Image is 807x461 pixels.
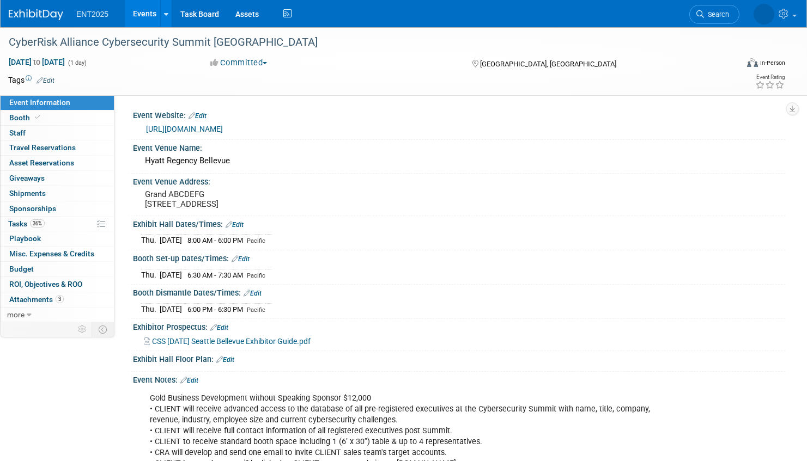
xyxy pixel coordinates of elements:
[747,58,758,67] img: Format-Inperson.png
[9,158,74,167] span: Asset Reservations
[760,59,785,67] div: In-Person
[1,95,114,110] a: Event Information
[133,372,785,386] div: Event Notes:
[133,250,785,265] div: Booth Set-up Dates/Times:
[73,322,92,336] td: Personalize Event Tab Strip
[187,305,243,314] span: 6:00 PM - 6:30 PM
[9,204,56,213] span: Sponsorships
[1,308,114,322] a: more
[160,269,182,280] td: [DATE]
[92,322,114,336] td: Toggle Event Tabs
[754,4,774,24] img: Rose Bodin
[1,201,114,216] a: Sponsorships
[133,351,785,365] div: Exhibit Hall Floor Plan:
[704,10,729,19] span: Search
[9,113,43,122] span: Booth
[133,285,785,299] div: Booth Dismantle Dates/Times:
[67,59,87,66] span: (1 day)
[160,303,182,315] td: [DATE]
[1,292,114,307] a: Attachments3
[9,174,45,182] span: Giveaways
[9,295,64,304] span: Attachments
[9,280,82,288] span: ROI, Objectives & ROO
[152,337,311,346] span: CSS [DATE] Seattle Bellevue Exhibitor Guide.pdf
[37,77,54,84] a: Edit
[1,217,114,231] a: Tasks36%
[669,57,785,73] div: Event Format
[216,356,234,364] a: Edit
[5,33,719,52] div: CyberRisk Alliance Cybersecurity Summit [GEOGRAPHIC_DATA]
[9,143,76,152] span: Travel Reservations
[141,152,777,169] div: Hyatt Regency Bellevue
[145,189,393,209] pre: Grand ABCDEFG [STREET_ADDRESS]
[144,337,311,346] a: CSS [DATE] Seattle Bellevue Exhibitor Guide.pdf
[141,303,160,315] td: Thu.
[35,114,40,120] i: Booth reservation complete
[76,10,108,19] span: ENT2025
[32,58,42,66] span: to
[1,126,114,140] a: Staff
[1,171,114,186] a: Giveaways
[133,107,785,121] div: Event Website:
[1,110,114,125] a: Booth
[141,269,160,280] td: Thu.
[1,277,114,292] a: ROI, Objectives & ROO
[8,57,65,67] span: [DATE] [DATE]
[56,295,64,303] span: 3
[755,75,785,80] div: Event Rating
[9,9,63,20] img: ExhibitDay
[247,272,265,279] span: Pacific
[247,237,265,244] span: Pacific
[189,112,207,120] a: Edit
[1,231,114,246] a: Playbook
[207,57,271,69] button: Committed
[187,236,243,244] span: 8:00 AM - 6:00 PM
[133,216,785,230] div: Exhibit Hall Dates/Times:
[244,290,262,297] a: Edit
[1,156,114,170] a: Asset Reservations
[160,235,182,246] td: [DATE]
[187,271,243,279] span: 6:30 AM - 7:30 AM
[7,310,25,319] span: more
[133,140,785,153] div: Event Venue Name:
[9,189,46,198] span: Shipments
[210,324,228,331] a: Edit
[689,5,739,24] a: Search
[146,125,223,133] a: [URL][DOMAIN_NAME]
[1,186,114,201] a: Shipments
[9,98,70,107] span: Event Information
[141,235,160,246] td: Thu.
[8,75,54,85] td: Tags
[9,249,94,258] span: Misc. Expenses & Credits
[232,255,250,263] a: Edit
[1,140,114,155] a: Travel Reservations
[1,262,114,276] a: Budget
[133,174,785,187] div: Event Venue Address:
[9,234,41,243] span: Playbook
[247,306,265,314] span: Pacific
[8,219,45,228] span: Tasks
[226,221,244,229] a: Edit
[9,265,34,273] span: Budget
[180,377,198,384] a: Edit
[1,247,114,261] a: Misc. Expenses & Credits
[9,128,26,137] span: Staff
[133,319,785,333] div: Exhibitor Prospectus:
[480,60,616,68] span: [GEOGRAPHIC_DATA], [GEOGRAPHIC_DATA]
[30,219,45,228] span: 36%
